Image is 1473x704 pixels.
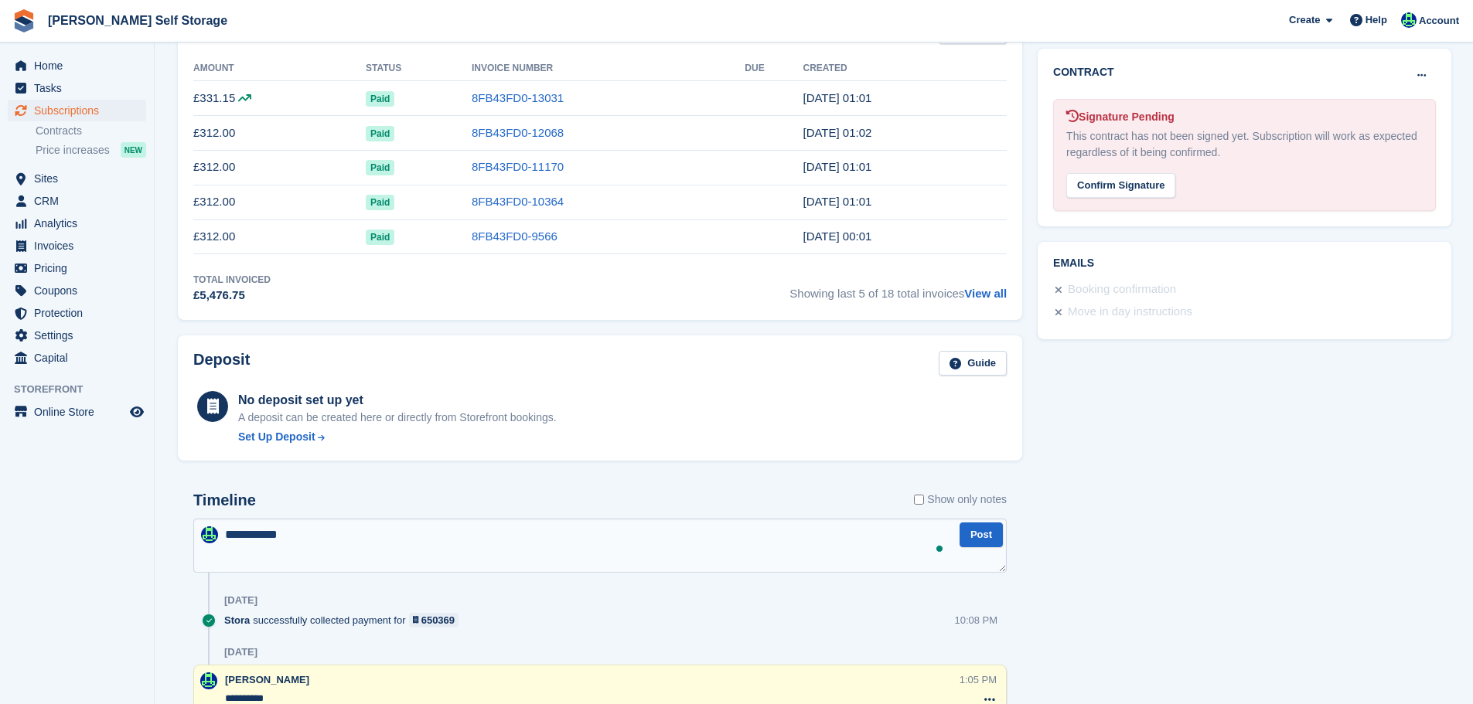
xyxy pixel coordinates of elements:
[1053,64,1114,80] h2: Contract
[472,160,564,173] a: 8FB43FD0-11170
[34,168,127,189] span: Sites
[789,273,1007,304] span: Showing last 5 of 18 total invoices
[8,190,146,212] a: menu
[200,672,217,689] img: Jenna Pearcy
[8,213,146,234] a: menu
[193,519,1007,573] textarea: To enrich screen reader interactions, please activate Accessibility in Grammarly extension settings
[472,230,557,243] a: 8FB43FD0-9566
[224,646,257,658] div: [DATE]
[34,77,127,99] span: Tasks
[201,526,218,543] img: Jenna Pearcy
[8,325,146,346] a: menu
[472,126,564,139] a: 8FB43FD0-12068
[8,100,146,121] a: menu
[224,613,466,627] div: successfully collected payment for
[366,91,394,107] span: Paid
[1068,281,1176,299] div: Booking confirmation
[34,347,127,369] span: Capital
[472,91,564,104] a: 8FB43FD0-13031
[36,143,110,158] span: Price increases
[803,91,871,104] time: 2025-07-18 00:01:30 UTC
[224,613,250,627] span: Stora
[238,429,557,445] a: Set Up Deposit
[8,77,146,99] a: menu
[803,126,871,139] time: 2025-06-20 00:02:08 UTC
[34,55,127,77] span: Home
[34,213,127,234] span: Analytics
[225,674,309,685] span: [PERSON_NAME]
[803,56,1007,81] th: Created
[193,150,366,185] td: £312.00
[193,81,366,116] td: £331.15
[472,56,745,81] th: Invoice Number
[1066,173,1175,199] div: Confirm Signature
[1366,12,1387,28] span: Help
[8,302,146,324] a: menu
[1401,12,1417,28] img: Jenna Pearcy
[1289,12,1320,28] span: Create
[34,190,127,212] span: CRM
[960,672,997,687] div: 1:05 PM
[1419,13,1459,29] span: Account
[964,287,1007,300] a: View all
[34,401,127,423] span: Online Store
[34,235,127,257] span: Invoices
[954,613,997,627] div: 10:08 PM
[193,491,256,509] h2: Timeline
[193,351,250,376] h2: Deposit
[34,280,127,301] span: Coupons
[366,126,394,141] span: Paid
[36,124,146,138] a: Contracts
[960,522,1003,548] button: Post
[939,351,1007,376] a: Guide
[12,9,36,32] img: stora-icon-8386f47178a22dfd0bd8f6a31ec36ba5ce8667c1dd55bd0f319d3a0aa187defe.svg
[8,55,146,77] a: menu
[193,287,271,304] div: £5,476.75
[914,491,924,508] input: Show only notes
[193,219,366,254] td: £312.00
[121,142,146,158] div: NEW
[238,429,315,445] div: Set Up Deposit
[8,257,146,279] a: menu
[36,141,146,158] a: Price increases NEW
[238,391,557,410] div: No deposit set up yet
[366,56,472,81] th: Status
[193,185,366,219] td: £312.00
[193,273,271,287] div: Total Invoiced
[421,613,455,627] div: 650369
[366,160,394,175] span: Paid
[8,401,146,423] a: menu
[8,347,146,369] a: menu
[238,410,557,426] p: A deposit can be created here or directly from Storefront bookings.
[745,56,803,81] th: Due
[8,168,146,189] a: menu
[1066,109,1423,125] div: Signature Pending
[42,8,234,33] a: [PERSON_NAME] Self Storage
[1068,303,1192,321] div: Move in day instructions
[409,613,459,627] a: 650369
[803,230,871,243] time: 2025-03-28 00:01:15 UTC
[1066,128,1423,161] div: This contract has not been signed yet. Subscription will work as expected regardless of it being ...
[34,302,127,324] span: Protection
[128,403,146,421] a: Preview store
[34,325,127,346] span: Settings
[914,491,1007,508] label: Show only notes
[366,230,394,245] span: Paid
[14,382,154,397] span: Storefront
[8,235,146,257] a: menu
[193,56,366,81] th: Amount
[8,280,146,301] a: menu
[472,195,564,208] a: 8FB43FD0-10364
[803,195,871,208] time: 2025-04-25 00:01:34 UTC
[34,257,127,279] span: Pricing
[193,116,366,151] td: £312.00
[224,594,257,607] div: [DATE]
[1066,169,1175,182] a: Confirm Signature
[366,195,394,210] span: Paid
[34,100,127,121] span: Subscriptions
[803,160,871,173] time: 2025-05-23 00:01:15 UTC
[1053,257,1436,270] h2: Emails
